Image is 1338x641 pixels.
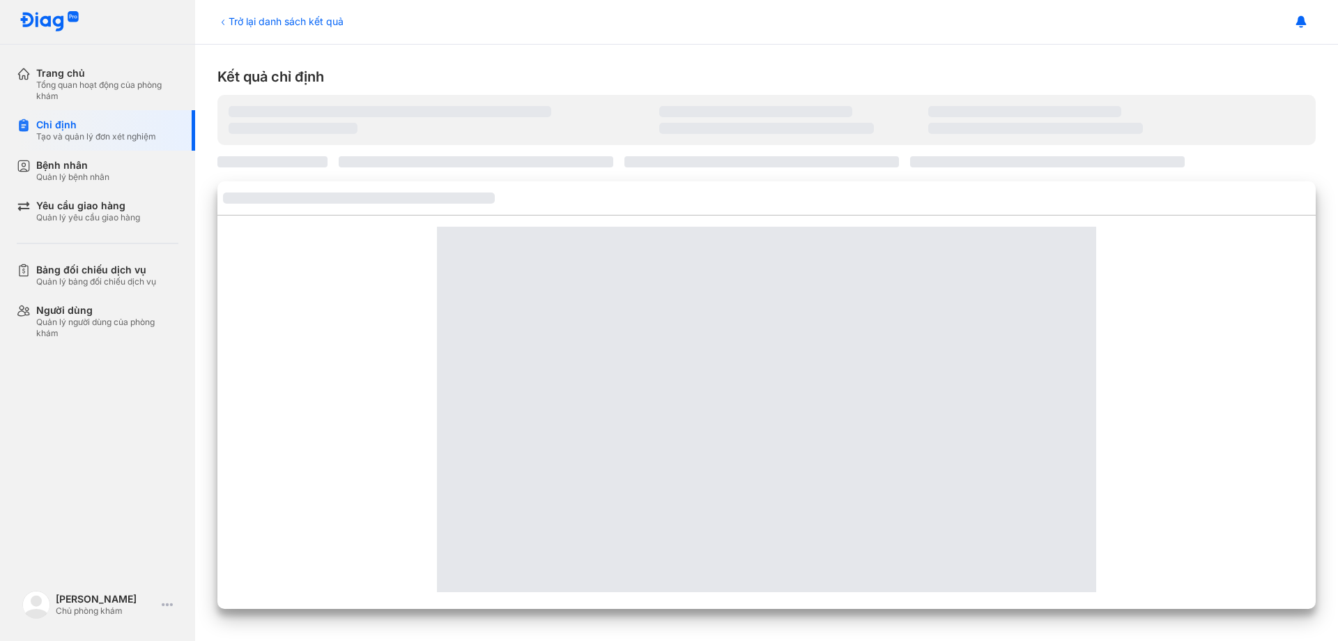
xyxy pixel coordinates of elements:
[20,11,79,33] img: logo
[36,67,178,80] div: Trang chủ
[36,212,140,223] div: Quản lý yêu cầu giao hàng
[36,80,178,102] div: Tổng quan hoạt động của phòng khám
[36,119,156,131] div: Chỉ định
[56,593,156,605] div: [PERSON_NAME]
[217,67,1316,86] div: Kết quả chỉ định
[36,264,156,276] div: Bảng đối chiếu dịch vụ
[36,276,156,287] div: Quản lý bảng đối chiếu dịch vụ
[36,199,140,212] div: Yêu cầu giao hàng
[22,591,50,619] img: logo
[36,172,109,183] div: Quản lý bệnh nhân
[36,131,156,142] div: Tạo và quản lý đơn xét nghiệm
[36,159,109,172] div: Bệnh nhân
[56,605,156,617] div: Chủ phòng khám
[36,317,178,339] div: Quản lý người dùng của phòng khám
[36,304,178,317] div: Người dùng
[217,14,344,29] div: Trở lại danh sách kết quả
